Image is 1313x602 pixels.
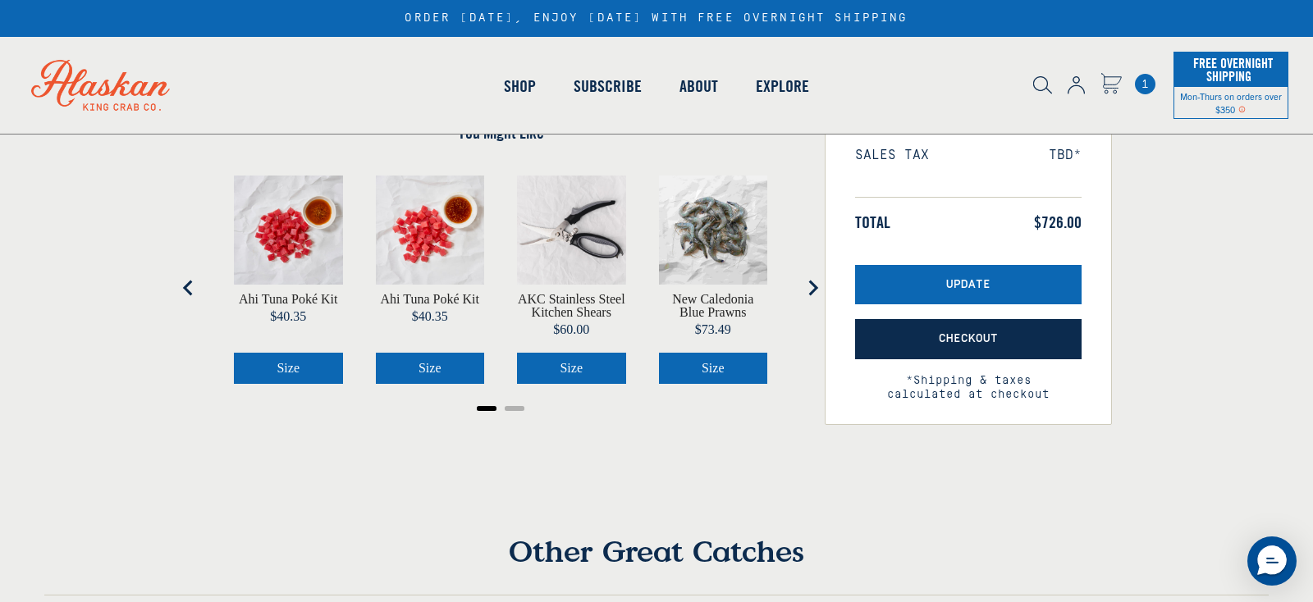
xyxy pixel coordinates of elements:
button: Go to page 1 [477,406,496,411]
a: About [661,39,737,133]
a: Shop [485,39,555,133]
span: Size [702,361,725,375]
div: ORDER [DATE], ENJOY [DATE] WITH FREE OVERNIGHT SHIPPING [405,11,908,25]
button: Select AKC Stainless Steel Kitchen Shears size [517,353,626,384]
span: *Shipping & taxes calculated at checkout [855,359,1082,402]
a: Explore [737,39,828,133]
a: Cart [1135,74,1155,94]
span: $60.00 [553,322,589,336]
span: Shipping Notice Icon [1238,103,1246,115]
button: Go to last slide [172,271,205,304]
button: Update [855,265,1082,305]
div: product [643,159,785,400]
ul: Select a slide to show [201,400,800,413]
img: Caledonia blue prawns on parchment paper [659,176,768,285]
span: Size [277,361,300,375]
span: Size [560,361,583,375]
div: product [501,159,643,400]
img: account [1068,76,1085,94]
button: Select Ahi Tuna Poké Kit size [376,353,485,384]
div: Messenger Dummy Widget [1247,536,1297,586]
span: 1 [1135,74,1155,94]
img: search [1033,76,1052,94]
a: Subscribe [555,39,661,133]
span: $40.35 [270,309,306,323]
a: View Ahi Tuna Poké Kit [381,293,479,306]
span: Sales Tax [855,148,929,163]
a: View New Caledonia Blue Prawns [659,293,768,319]
img: Alaskan King Crab Co. logo [8,37,193,134]
span: Total [855,212,890,232]
span: $726.00 [1034,212,1082,232]
button: Select Ahi Tuna Poké Kit size [234,353,343,384]
button: Go to page 2 [505,406,524,411]
img: AKC Stainless Steel Kitchen Shears [517,176,626,285]
img: Cubed ahi tuna and shoyu sauce [376,176,485,285]
button: Next slide [796,271,829,304]
a: View AKC Stainless Steel Kitchen Shears [517,293,626,319]
button: Checkout [855,319,1082,359]
span: Checkout [939,332,998,346]
a: View Ahi Tuna Poké Kit [239,293,337,306]
span: Free Overnight Shipping [1189,51,1273,89]
div: product [359,159,501,400]
h4: Other Great Catches [44,533,1270,595]
span: Mon-Thurs on orders over $350 [1180,90,1282,115]
span: $73.49 [695,322,731,336]
span: Size [419,361,441,375]
span: Update [946,278,990,292]
button: Select New Caledonia Blue Prawns size [659,353,768,384]
img: Ahi Tuna and wasabi sauce [234,176,343,285]
a: Cart [1100,73,1122,97]
span: $40.35 [412,309,448,323]
div: product [217,159,359,400]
